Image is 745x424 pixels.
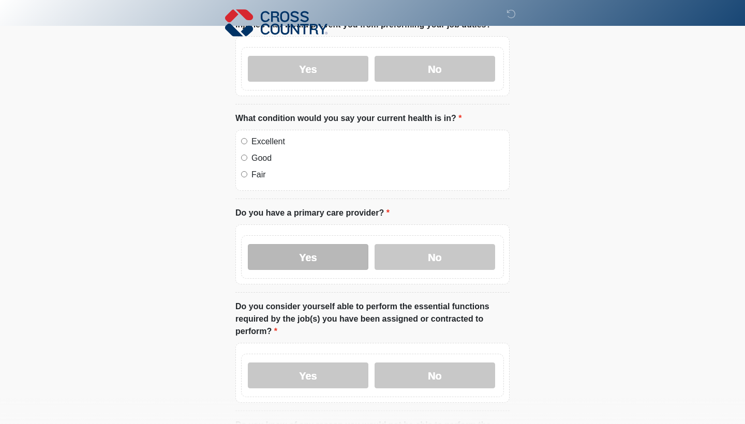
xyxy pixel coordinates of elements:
input: Good [241,155,247,161]
label: Do you have a primary care provider? [235,207,390,219]
label: What condition would you say your current health is in? [235,112,461,125]
label: Yes [248,244,368,270]
label: Yes [248,362,368,388]
label: No [375,244,495,270]
label: Fair [251,169,504,181]
label: Good [251,152,504,164]
label: Excellent [251,135,504,148]
input: Fair [241,171,247,177]
label: Do you consider yourself able to perform the essential functions required by the job(s) you have ... [235,300,510,338]
img: Cross Country Logo [225,8,327,38]
label: No [375,56,495,82]
label: No [375,362,495,388]
input: Excellent [241,138,247,144]
label: Yes [248,56,368,82]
